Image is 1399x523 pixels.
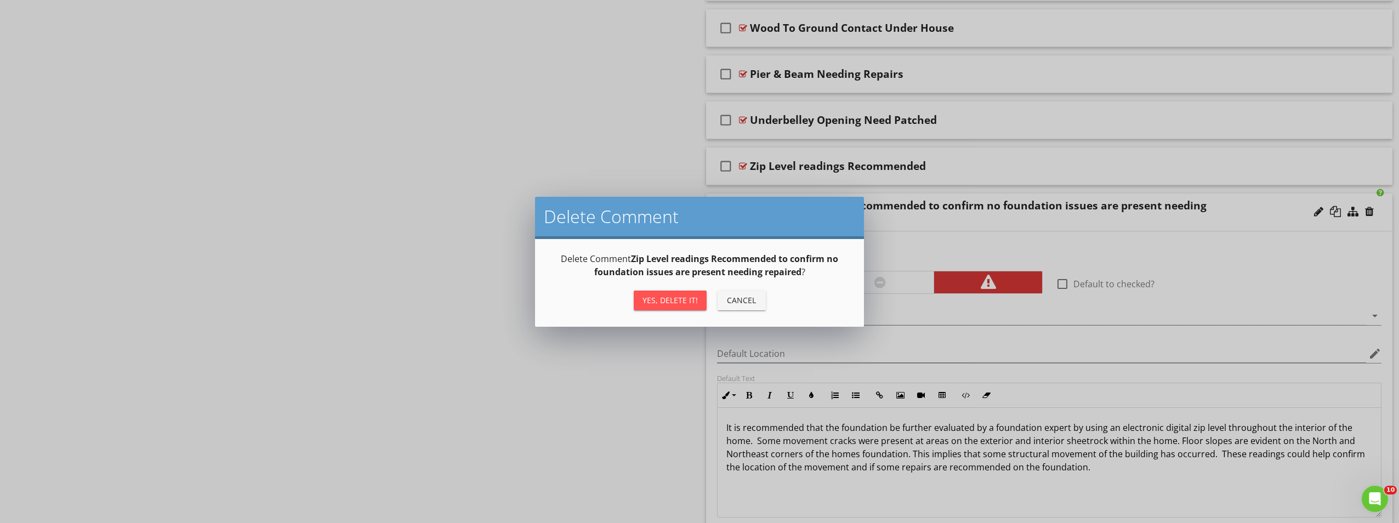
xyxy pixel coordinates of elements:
[544,206,855,228] h2: Delete Comment
[1384,486,1397,494] span: 10
[548,252,851,278] p: Delete Comment ?
[726,294,757,306] div: Cancel
[634,291,707,310] button: Yes, Delete it!
[642,294,698,306] div: Yes, Delete it!
[1362,486,1388,512] iframe: Intercom live chat
[718,291,766,310] button: Cancel
[594,253,839,278] strong: Zip Level readings Recommended to confirm no foundation issues are present needing repaired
